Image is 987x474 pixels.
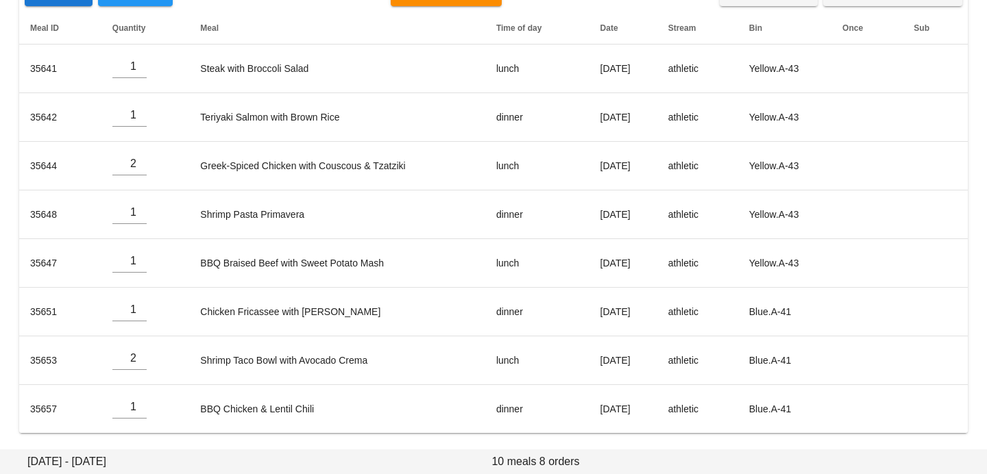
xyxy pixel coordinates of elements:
th: Meal ID: Not sorted. Activate to sort ascending. [19,12,101,45]
td: athletic [657,239,738,288]
td: Teriyaki Salmon with Brown Rice [189,93,485,142]
td: dinner [485,288,589,336]
td: athletic [657,93,738,142]
td: BBQ Chicken & Lentil Chili [189,385,485,433]
span: Quantity [112,23,146,33]
span: Date [600,23,618,33]
td: athletic [657,385,738,433]
td: Blue.A-41 [738,385,831,433]
td: athletic [657,45,738,93]
th: Meal: Not sorted. Activate to sort ascending. [189,12,485,45]
td: Yellow.A-43 [738,142,831,190]
td: athletic [657,336,738,385]
td: [DATE] [589,385,657,433]
td: athletic [657,142,738,190]
td: [DATE] [589,239,657,288]
td: dinner [485,385,589,433]
td: Steak with Broccoli Salad [189,45,485,93]
td: Yellow.A-43 [738,239,831,288]
td: athletic [657,288,738,336]
td: lunch [485,142,589,190]
td: [DATE] [589,45,657,93]
td: 35641 [19,45,101,93]
td: Blue.A-41 [738,336,831,385]
td: Shrimp Taco Bowl with Avocado Crema [189,336,485,385]
td: [DATE] [589,142,657,190]
td: dinner [485,190,589,239]
span: Bin [749,23,762,33]
td: 35653 [19,336,101,385]
span: Meal [200,23,219,33]
th: Time of day: Not sorted. Activate to sort ascending. [485,12,589,45]
td: athletic [657,190,738,239]
th: Stream: Not sorted. Activate to sort ascending. [657,12,738,45]
span: Once [842,23,863,33]
td: 35644 [19,142,101,190]
th: Sub: Not sorted. Activate to sort ascending. [903,12,968,45]
th: Quantity: Not sorted. Activate to sort ascending. [101,12,190,45]
td: 35651 [19,288,101,336]
td: Yellow.A-43 [738,190,831,239]
td: Yellow.A-43 [738,93,831,142]
td: 35647 [19,239,101,288]
td: Chicken Fricassee with [PERSON_NAME] [189,288,485,336]
td: lunch [485,45,589,93]
td: lunch [485,239,589,288]
td: Blue.A-41 [738,288,831,336]
td: Greek-Spiced Chicken with Couscous & Tzatziki [189,142,485,190]
td: [DATE] [589,190,657,239]
th: Date: Not sorted. Activate to sort ascending. [589,12,657,45]
td: Yellow.A-43 [738,45,831,93]
span: Sub [914,23,929,33]
td: [DATE] [589,288,657,336]
span: Time of day [496,23,541,33]
td: Shrimp Pasta Primavera [189,190,485,239]
td: [DATE] [589,336,657,385]
td: 35642 [19,93,101,142]
td: BBQ Braised Beef with Sweet Potato Mash [189,239,485,288]
td: 35648 [19,190,101,239]
th: Bin: Not sorted. Activate to sort ascending. [738,12,831,45]
td: 35657 [19,385,101,433]
span: Stream [668,23,696,33]
td: lunch [485,336,589,385]
td: [DATE] [589,93,657,142]
th: Once: Not sorted. Activate to sort ascending. [831,12,903,45]
td: dinner [485,93,589,142]
span: Meal ID [30,23,59,33]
